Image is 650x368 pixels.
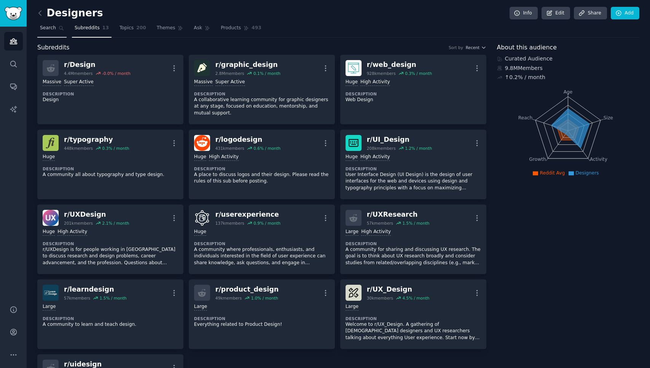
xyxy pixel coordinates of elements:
img: UI_Design [346,135,362,151]
div: r/ UI_Design [367,135,432,144]
div: 1.5 % / month [100,295,127,301]
div: Curated Audience [497,55,640,63]
div: 431k members [215,146,244,151]
div: 2.8M members [215,71,244,76]
div: 1.0 % / month [251,295,278,301]
a: Topics200 [117,22,149,38]
span: Recent [466,45,480,50]
dt: Description [194,316,330,321]
span: Products [221,25,241,32]
div: r/ userexperience [215,210,280,219]
div: 9.8M Members [497,64,640,72]
div: Large [43,303,56,311]
div: r/ UX_Design [367,285,430,294]
span: 493 [252,25,261,32]
div: High Activity [360,79,390,86]
a: userexperiencer/userexperience137kmembers0.9% / monthHugeDescriptionA community where professiona... [189,205,335,274]
div: 928k members [367,71,396,76]
button: Recent [466,45,486,50]
img: logodesign [194,135,210,151]
div: 0.3 % / month [405,71,432,76]
p: Web Design [346,97,481,103]
div: High Activity [209,154,239,161]
dt: Description [194,166,330,171]
div: Huge [194,228,206,236]
div: Huge [43,228,55,236]
div: 0.9 % / month [253,220,280,226]
div: Large [346,228,358,236]
div: 4.4M members [64,71,93,76]
div: 208k members [367,146,396,151]
div: 1.2 % / month [405,146,432,151]
p: r/UXDesign is for people working in [GEOGRAPHIC_DATA] to discuss research and design problems, ca... [43,246,178,266]
div: Large [194,303,207,311]
p: Welcome to r/UX_Design. A gathering of [DEMOGRAPHIC_DATA] designers and UX researchers talking ab... [346,321,481,341]
div: r/ Design [64,60,131,70]
dt: Description [43,91,178,97]
div: Huge [346,79,358,86]
div: r/ learndesign [64,285,127,294]
div: 30k members [367,295,393,301]
dt: Description [346,241,481,246]
div: Large [346,303,358,311]
div: 1.5 % / month [402,220,429,226]
div: Super Active [64,79,94,86]
img: learndesign [43,285,59,301]
div: r/ web_design [367,60,432,70]
tspan: Size [603,115,613,120]
div: 0.6 % / month [253,146,280,151]
div: High Activity [361,228,391,236]
img: typography [43,135,59,151]
a: r/product_design49kmembers1.0% / monthLargeDescriptionEverything related to Product Design! [189,279,335,349]
div: 57k members [367,220,393,226]
div: 0.3 % / month [102,146,129,151]
img: UX_Design [346,285,362,301]
a: Edit [542,7,570,20]
a: Search [37,22,67,38]
span: Ask [194,25,202,32]
a: learndesignr/learndesign57kmembers1.5% / monthLargeDescriptionA community to learn and teach design. [37,279,183,349]
span: Subreddits [37,43,70,52]
dt: Description [43,241,178,246]
div: 201k members [64,220,93,226]
a: UX_Designr/UX_Design30kmembers4.5% / monthLargeDescriptionWelcome to r/UX_Design. A gathering of ... [340,279,486,349]
dt: Description [194,91,330,97]
dt: Description [346,316,481,321]
a: Add [611,7,639,20]
p: A community where professionals, enthusiasts, and individuals interested in the field of user exp... [194,246,330,266]
a: Info [510,7,538,20]
div: r/ graphic_design [215,60,280,70]
a: Ask [191,22,213,38]
a: Products493 [218,22,264,38]
p: A community for sharing and discussing UX research. The goal is to think about UX research broadl... [346,246,481,266]
img: GummySearch logo [5,7,22,20]
div: Huge [194,154,206,161]
img: web_design [346,60,362,76]
dt: Description [43,316,178,321]
p: Design [43,97,178,103]
tspan: Age [563,89,572,95]
img: userexperience [194,210,210,226]
div: High Activity [57,228,87,236]
div: ↑ 0.2 % / month [505,73,545,81]
div: 2.1 % / month [102,220,129,226]
div: 4.5 % / month [402,295,429,301]
span: Themes [157,25,175,32]
div: r/ typography [64,135,129,144]
div: 49k members [215,295,242,301]
dt: Description [346,166,481,171]
span: 200 [136,25,146,32]
p: Everything related to Product Design! [194,321,330,328]
div: Massive [43,79,61,86]
tspan: Reach [518,115,532,120]
a: UXDesignr/UXDesign201kmembers2.1% / monthHugeHigh ActivityDescriptionr/UXDesign is for people wor... [37,205,183,274]
tspan: Activity [590,157,607,162]
p: A place to discuss logos and their design. Please read the rules of this sub before posting. [194,171,330,185]
div: r/ UXResearch [367,210,430,219]
div: Huge [43,154,55,161]
div: r/ logodesign [215,135,280,144]
a: graphic_designr/graphic_design2.8Mmembers0.1% / monthMassiveSuper ActiveDescriptionA collaborativ... [189,55,335,124]
div: 137k members [215,220,244,226]
div: Huge [346,154,358,161]
div: r/ product_design [215,285,279,294]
